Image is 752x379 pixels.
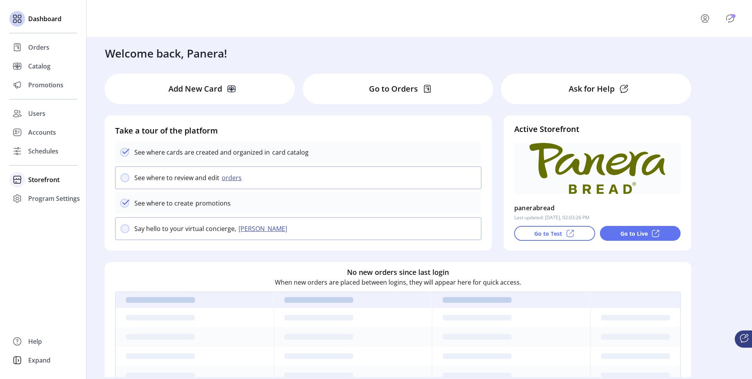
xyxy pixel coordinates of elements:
[134,199,193,208] p: See where to create
[28,337,42,346] span: Help
[28,356,51,365] span: Expand
[689,9,724,28] button: menu
[514,214,589,221] p: Last updated: [DATE], 02:03:26 PM
[134,224,236,233] p: Say hello to your virtual concierge,
[28,175,60,184] span: Storefront
[134,148,270,157] p: See where cards are created and organized in
[28,80,63,90] span: Promotions
[28,14,61,23] span: Dashboard
[28,43,49,52] span: Orders
[28,128,56,137] span: Accounts
[28,109,45,118] span: Users
[134,173,219,182] p: See where to review and edit
[369,83,418,95] p: Go to Orders
[270,148,309,157] p: card catalog
[193,199,231,208] p: promotions
[236,224,292,233] button: [PERSON_NAME]
[534,229,562,238] p: Go to Test
[28,194,80,203] span: Program Settings
[28,146,58,156] span: Schedules
[569,83,615,95] p: Ask for Help
[347,267,449,278] h6: No new orders since last login
[168,83,222,95] p: Add New Card
[275,278,521,287] p: When new orders are placed between logins, they will appear here for quick access.
[514,123,681,135] h4: Active Storefront
[219,173,246,182] button: orders
[115,125,481,137] h4: Take a tour of the platform
[514,202,555,214] p: panerabread
[28,61,51,71] span: Catalog
[105,45,227,61] h3: Welcome back, Panera!
[620,229,648,238] p: Go to Live
[724,12,736,25] button: Publisher Panel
